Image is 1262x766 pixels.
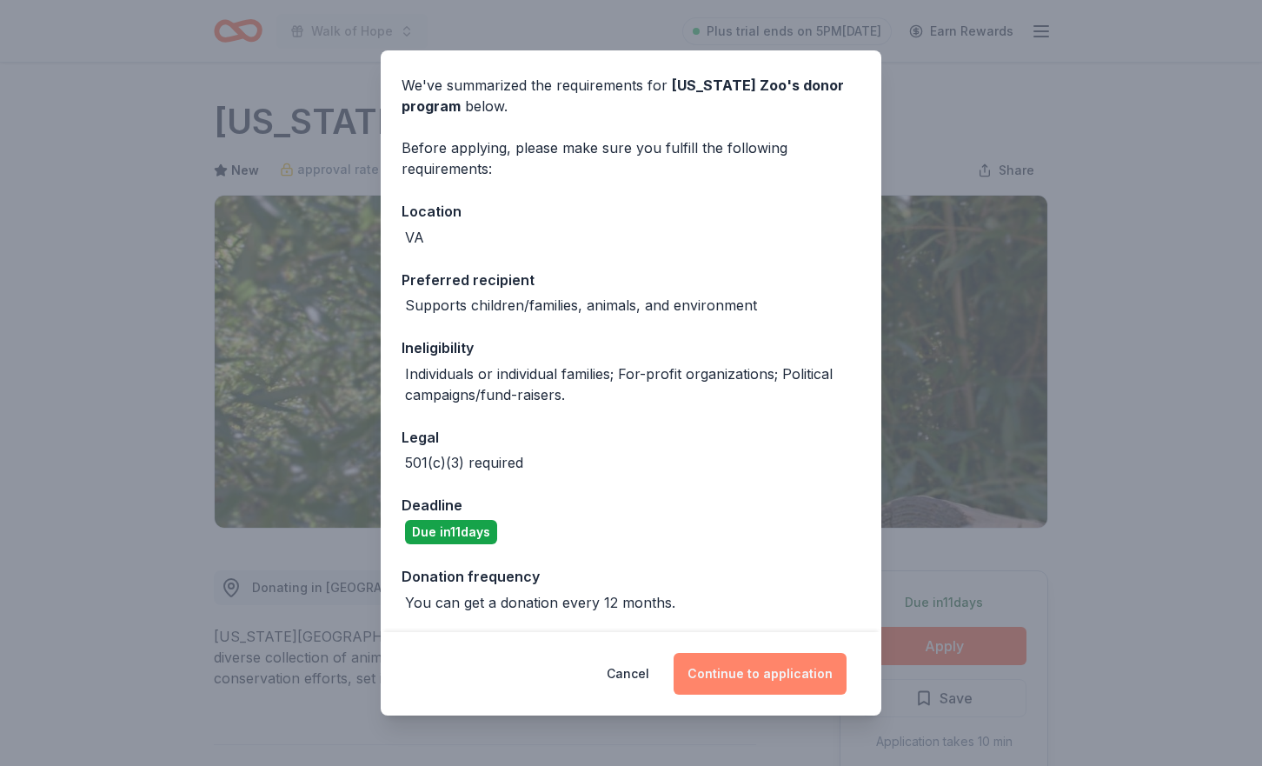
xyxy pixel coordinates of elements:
div: Deadline [402,494,860,516]
div: VA [405,227,424,248]
div: Before applying, please make sure you fulfill the following requirements: [402,137,860,179]
div: Preferred recipient [402,269,860,291]
button: Continue to application [674,653,847,695]
div: You can get a donation every 12 months. [405,592,675,613]
div: 501(c)(3) required [405,452,523,473]
div: Due in 11 days [405,520,497,544]
button: Cancel [607,653,649,695]
div: We've summarized the requirements for below. [402,75,860,117]
div: Donation frequency [402,565,860,588]
div: Ineligibility [402,336,860,359]
div: Legal [402,426,860,449]
div: Supports children/families, animals, and environment [405,295,757,316]
div: Location [402,200,860,223]
div: Individuals or individual families; For-profit organizations; Political campaigns/fund-raisers. [405,363,860,405]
